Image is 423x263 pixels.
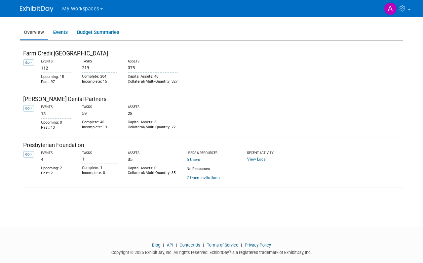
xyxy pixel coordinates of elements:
div: Capital Assets: 6 [128,120,176,125]
div: Incomplete: 0 [82,171,117,176]
a: 5 Users [187,157,200,162]
div: Complete: 204 [82,74,117,79]
div: 4 [41,155,71,162]
a: View Logs [247,157,266,162]
div: Assets [128,105,176,109]
div: 13 [41,109,71,117]
div: Upcoming: 2 [41,166,71,171]
a: Budget Summaries [73,26,123,39]
span: No Resources [187,167,210,171]
div: Events [41,151,71,156]
div: 1 [82,155,117,162]
div: Collateral/Multi-Quantity: 35 [128,171,176,176]
div: 219 [82,64,117,71]
a: Events [49,26,72,39]
span: | [239,243,244,248]
div: 35 [128,156,176,162]
span: | [201,243,206,248]
a: 2 Open Invitations [187,175,220,180]
div: [PERSON_NAME] Dental Partners [23,95,403,103]
div: Events [41,59,71,64]
div: Tasks [82,151,117,156]
sup: ® [229,250,231,253]
span: | [174,243,179,248]
a: Go [23,105,34,112]
div: Past: 97 [41,80,71,85]
div: Capital Assets: 0 [128,166,176,171]
a: Terms of Service [207,243,238,248]
img: Ashley LeCates [384,2,397,15]
a: Overview [20,26,48,39]
div: Complete: 46 [82,120,117,125]
a: Go [23,59,34,66]
div: Collateral/Multi-Quantity: 22 [128,125,176,130]
div: Complete: 1 [82,166,117,171]
div: Users & Resources [187,151,236,156]
img: ExhibitDay [20,6,53,12]
div: Collateral/Multi-Quantity: 327 [128,79,178,84]
div: 112 [41,64,71,71]
span: | [161,243,166,248]
div: Assets [128,59,178,64]
div: Tasks [82,105,117,109]
a: Contact Us [180,243,200,248]
div: Recent Activity [247,151,287,156]
div: Past: 2 [41,171,71,176]
span: My Workspaces [62,6,99,12]
div: Assets [128,151,176,156]
a: Privacy Policy [245,243,271,248]
a: Go [23,151,34,158]
a: API [167,243,173,248]
div: Tasks [82,59,117,64]
div: Capital Assets: 48 [128,74,178,79]
div: Incomplete: 15 [82,79,117,84]
div: Upcoming: 15 [41,75,71,80]
div: Farm Credit [GEOGRAPHIC_DATA] [23,50,403,58]
div: 375 [128,64,178,71]
div: 28 [128,109,176,116]
div: Upcoming: 0 [41,120,71,125]
div: 59 [82,109,117,116]
div: Incomplete: 13 [82,125,117,130]
div: Past: 13 [41,125,71,130]
div: Presbyterian Foundation [23,141,403,149]
a: Blog [152,243,160,248]
div: Events [41,105,71,109]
